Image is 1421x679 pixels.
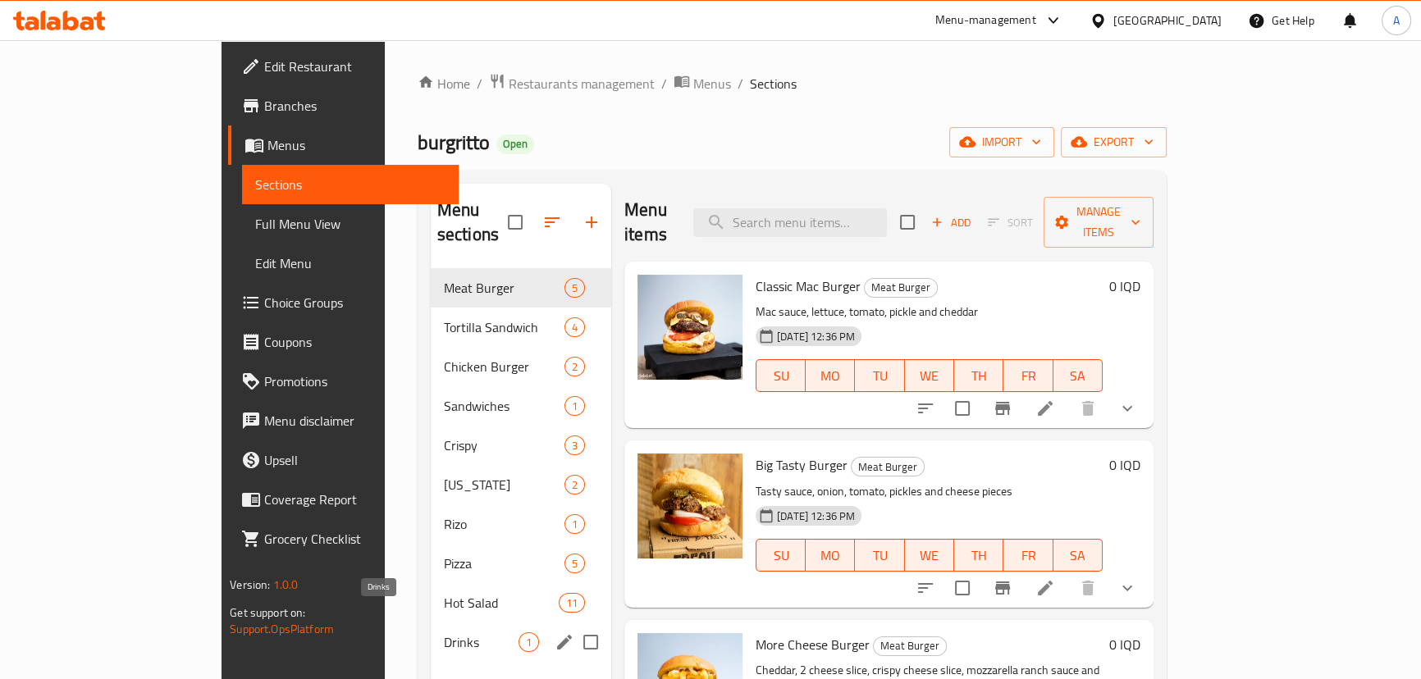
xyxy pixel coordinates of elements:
div: Drinks1edit [431,622,611,662]
button: FR [1003,359,1053,392]
span: SU [763,544,799,567]
button: TU [855,539,904,572]
h6: 0 IQD [1109,275,1140,298]
span: [DATE] 12:36 PM [770,329,861,344]
div: Menu-management [935,11,1036,30]
div: Tortilla Sandwich4 [431,308,611,347]
span: 1 [565,399,584,414]
span: Sections [255,175,445,194]
span: A [1393,11,1400,30]
span: Chicken Burger [444,357,564,376]
button: Manage items [1044,197,1154,248]
button: TU [855,359,904,392]
span: Select to update [945,571,980,605]
span: Drinks [444,632,519,652]
span: [DATE] 12:36 PM [770,508,861,524]
button: MO [806,539,855,572]
a: Coupons [228,322,459,362]
span: WE [912,544,948,567]
span: 2 [565,477,584,493]
div: Kentucky [444,475,564,494]
button: TH [954,359,1003,392]
div: Sandwiches [444,396,564,416]
button: SU [756,539,806,572]
span: Meat Burger [874,636,946,655]
div: Chicken Burger2 [431,347,611,386]
span: Menus [693,74,731,93]
span: Big Tasty Burger [756,453,848,477]
span: 11 [560,595,584,611]
a: Sections [242,165,459,204]
span: 1 [565,517,584,532]
div: items [519,632,539,652]
div: items [564,475,585,494]
a: Full Menu View [242,204,459,244]
span: burgritto [418,124,490,161]
button: Branch-specific-item [983,389,1022,428]
a: Edit menu item [1035,399,1055,418]
button: SA [1053,359,1103,392]
span: Meat Burger [852,458,924,476]
a: Coverage Report [228,480,459,519]
a: Support.OpsPlatform [230,618,334,640]
li: / [477,74,482,93]
span: Promotions [264,371,445,391]
span: [US_STATE] [444,475,564,494]
span: TH [961,364,997,388]
input: search [693,208,887,237]
span: Select to update [945,391,980,426]
span: 1 [519,635,538,650]
h6: 0 IQD [1109,453,1140,476]
a: Edit Restaurant [228,47,459,86]
span: Coverage Report [264,490,445,509]
span: Get support on: [230,602,305,623]
button: SU [756,359,806,392]
div: items [564,435,585,455]
span: SU [763,364,799,388]
div: items [559,593,585,613]
div: [US_STATE]2 [431,465,611,504]
span: MO [812,544,848,567]
span: Edit Menu [255,253,445,273]
span: Classic Mac Burger [756,274,861,298]
span: FR [1010,544,1046,567]
span: Choice Groups [264,293,445,312]
div: Rizo1 [431,504,611,544]
a: Upsell [228,440,459,480]
a: Promotions [228,362,459,401]
div: Meat Burger [873,636,947,656]
span: 1.0.0 [273,574,299,595]
span: 5 [565,556,584,572]
svg: Show Choices [1117,399,1137,418]
button: MO [806,359,855,392]
p: Mac sauce, lettuce, tomato, pickle and cheddar [756,302,1103,322]
span: Add item [925,210,977,235]
span: 2 [565,359,584,375]
span: SA [1060,544,1096,567]
span: MO [812,364,848,388]
div: Meat Burger [864,278,938,298]
div: Crispy3 [431,426,611,465]
div: Sandwiches1 [431,386,611,426]
button: Add section [572,203,611,242]
div: Meat Burger [851,457,925,476]
a: Edit menu item [1035,578,1055,598]
button: Branch-specific-item [983,568,1022,608]
button: sort-choices [906,568,945,608]
span: Pizza [444,554,564,573]
span: Version: [230,574,270,595]
span: Grocery Checklist [264,529,445,549]
nav: breadcrumb [418,73,1167,94]
a: Menus [674,73,731,94]
span: Crispy [444,435,564,455]
a: Choice Groups [228,283,459,322]
div: Hot Salad11 [431,583,611,622]
span: Select all sections [498,205,532,239]
button: FR [1003,539,1053,572]
span: FR [1010,364,1046,388]
span: Rizo [444,514,564,534]
span: Meat Burger [444,278,564,298]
